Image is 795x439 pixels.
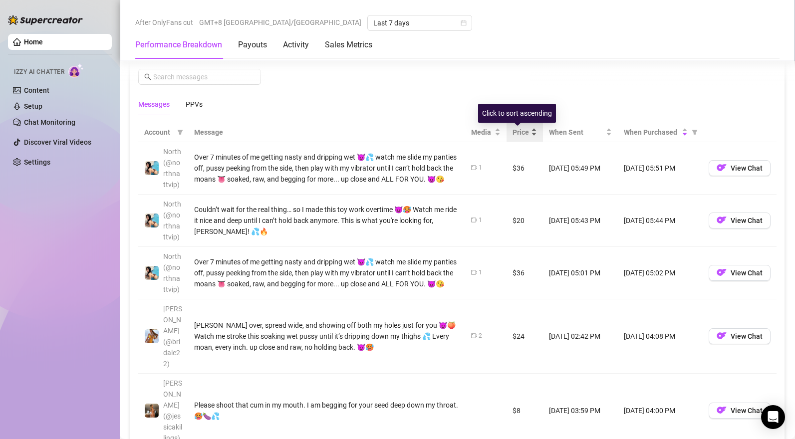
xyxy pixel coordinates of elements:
[731,332,763,340] span: View Chat
[479,163,482,173] div: 1
[471,269,477,275] span: video-camera
[731,164,763,172] span: View Chat
[618,247,703,299] td: [DATE] 05:02 PM
[465,123,507,142] th: Media
[163,305,182,368] span: [PERSON_NAME] (@bridale22)
[624,127,680,138] span: When Purchased
[618,195,703,247] td: [DATE] 05:44 PM
[163,200,181,241] span: North (@northnattvip)
[709,166,771,174] a: OFView Chat
[731,407,763,415] span: View Chat
[24,158,50,166] a: Settings
[709,403,771,419] button: OFView Chat
[507,142,543,195] td: $36
[761,405,785,429] div: Open Intercom Messenger
[543,142,618,195] td: [DATE] 05:49 PM
[618,142,703,195] td: [DATE] 05:51 PM
[8,15,83,25] img: logo-BBDzfeDw.svg
[175,125,185,140] span: filter
[145,404,159,418] img: Jessica (@jessicakillings)
[709,271,771,279] a: OFView Chat
[144,73,151,80] span: search
[507,299,543,374] td: $24
[690,125,700,140] span: filter
[709,265,771,281] button: OFView Chat
[163,252,181,293] span: North (@northnattvip)
[543,195,618,247] td: [DATE] 05:43 PM
[24,138,91,146] a: Discover Viral Videos
[186,99,203,110] div: PPVs
[373,15,466,30] span: Last 7 days
[194,256,459,289] div: Over 7 minutes of me getting nasty and dripping wet 😈💦 watch me slide my panties off, pussy peeki...
[194,152,459,185] div: Over 7 minutes of me getting nasty and dripping wet 😈💦 watch me slide my panties off, pussy peeki...
[478,104,556,123] div: Click to sort ascending
[717,163,727,173] img: OF
[24,102,42,110] a: Setup
[717,405,727,415] img: OF
[479,268,482,277] div: 1
[507,247,543,299] td: $36
[135,39,222,51] div: Performance Breakdown
[68,63,84,78] img: AI Chatter
[194,204,459,237] div: Couldn’t wait for the real thing… so I made this toy work overtime 😈🥵 Watch me ride it nice and d...
[618,299,703,374] td: [DATE] 04:08 PM
[145,266,159,280] img: North (@northnattvip)
[238,39,267,51] div: Payouts
[153,71,255,82] input: Search messages
[283,39,309,51] div: Activity
[479,216,482,225] div: 1
[145,161,159,175] img: North (@northnattvip)
[471,333,477,339] span: video-camera
[692,129,698,135] span: filter
[543,247,618,299] td: [DATE] 05:01 PM
[717,215,727,225] img: OF
[144,127,173,138] span: Account
[543,299,618,374] td: [DATE] 02:42 PM
[731,269,763,277] span: View Chat
[471,165,477,171] span: video-camera
[145,214,159,227] img: North (@northnattvip)
[709,219,771,226] a: OFView Chat
[479,331,482,341] div: 2
[717,267,727,277] img: OF
[507,123,543,142] th: Price
[24,38,43,46] a: Home
[471,217,477,223] span: video-camera
[549,127,604,138] span: When Sent
[507,195,543,247] td: $20
[471,127,493,138] span: Media
[24,86,49,94] a: Content
[199,15,361,30] span: GMT+8 [GEOGRAPHIC_DATA]/[GEOGRAPHIC_DATA]
[188,123,465,142] th: Message
[513,127,529,138] span: Price
[709,213,771,228] button: OFView Chat
[543,123,618,142] th: When Sent
[163,148,181,189] span: North (@northnattvip)
[618,123,703,142] th: When Purchased
[194,400,459,422] div: Please shoot that cum in my mouth. I am begging for your seed deep down my throat. 🥵🍆💦
[325,39,372,51] div: Sales Metrics
[717,331,727,341] img: OF
[24,118,75,126] a: Chat Monitoring
[177,129,183,135] span: filter
[709,409,771,417] a: OFView Chat
[145,329,159,343] img: Brianna (@bridale22)
[709,328,771,344] button: OFView Chat
[194,320,459,353] div: [PERSON_NAME] over, spread wide, and showing off both my holes just for you 😈🍑 Watch me stroke th...
[709,334,771,342] a: OFView Chat
[709,160,771,176] button: OFView Chat
[14,67,64,77] span: Izzy AI Chatter
[731,217,763,224] span: View Chat
[461,20,467,26] span: calendar
[138,99,170,110] div: Messages
[135,15,193,30] span: After OnlyFans cut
